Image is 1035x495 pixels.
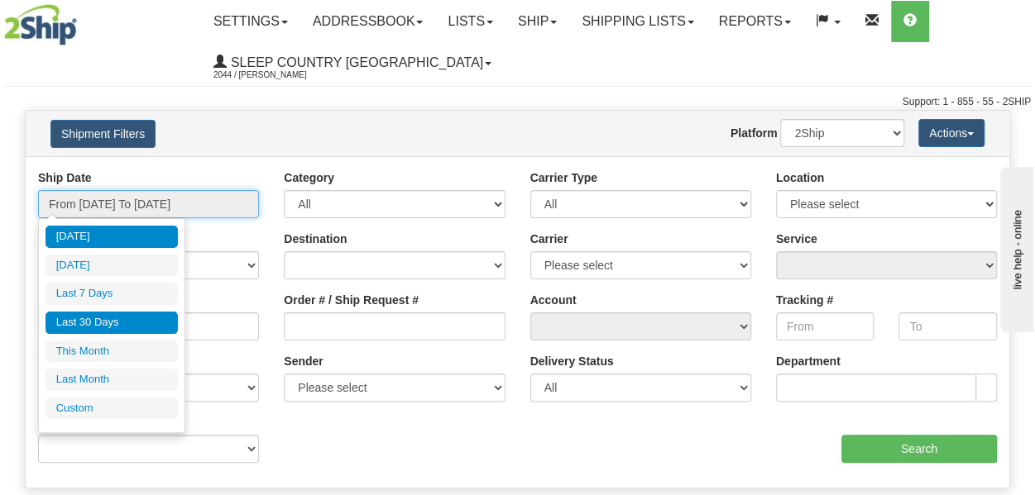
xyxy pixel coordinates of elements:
input: To [898,312,997,340]
a: Reports [707,1,803,42]
a: Sleep Country [GEOGRAPHIC_DATA] 2044 / [PERSON_NAME] [201,42,504,83]
li: [DATE] [46,255,178,277]
a: Ship [506,1,569,42]
label: Account [530,292,577,308]
span: Sleep Country [GEOGRAPHIC_DATA] [227,55,483,69]
label: Ship Date [38,169,92,186]
a: Addressbook [300,1,436,42]
span: 2044 / [PERSON_NAME] [213,67,338,83]
label: Sender [284,353,323,369]
div: Support: 1 - 855 - 55 - 2SHIP [4,95,1031,109]
li: [DATE] [46,226,178,248]
li: Custom [46,397,178,420]
img: logo2044.jpg [4,4,77,45]
button: Shipment Filters [50,120,156,148]
a: Shipping lists [569,1,706,42]
label: Tracking # [776,292,833,308]
label: Department [776,353,841,369]
li: Last Month [46,369,178,391]
input: From [776,312,874,340]
a: Lists [435,1,505,42]
div: live help - online [12,14,153,26]
label: Category [284,169,334,186]
li: Last 7 Days [46,283,178,305]
a: Settings [201,1,300,42]
label: Location [776,169,824,186]
input: Search [841,435,997,463]
label: Carrier [530,231,568,247]
label: Platform [731,125,778,141]
label: Carrier Type [530,169,597,186]
label: Delivery Status [530,353,614,369]
label: Service [776,231,817,247]
iframe: chat widget [997,163,1033,331]
li: This Month [46,340,178,363]
button: Actions [918,119,985,147]
label: Order # / Ship Request # [284,292,419,308]
label: Destination [284,231,347,247]
li: Last 30 Days [46,312,178,334]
